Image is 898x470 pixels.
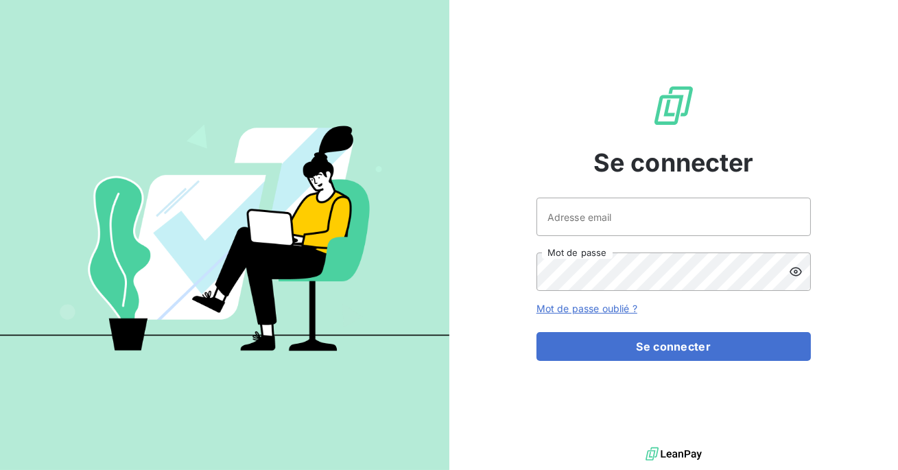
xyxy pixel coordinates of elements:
[652,84,696,128] img: Logo LeanPay
[593,144,754,181] span: Se connecter
[536,332,811,361] button: Se connecter
[536,198,811,236] input: placeholder
[536,303,637,314] a: Mot de passe oublié ?
[646,444,702,465] img: logo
